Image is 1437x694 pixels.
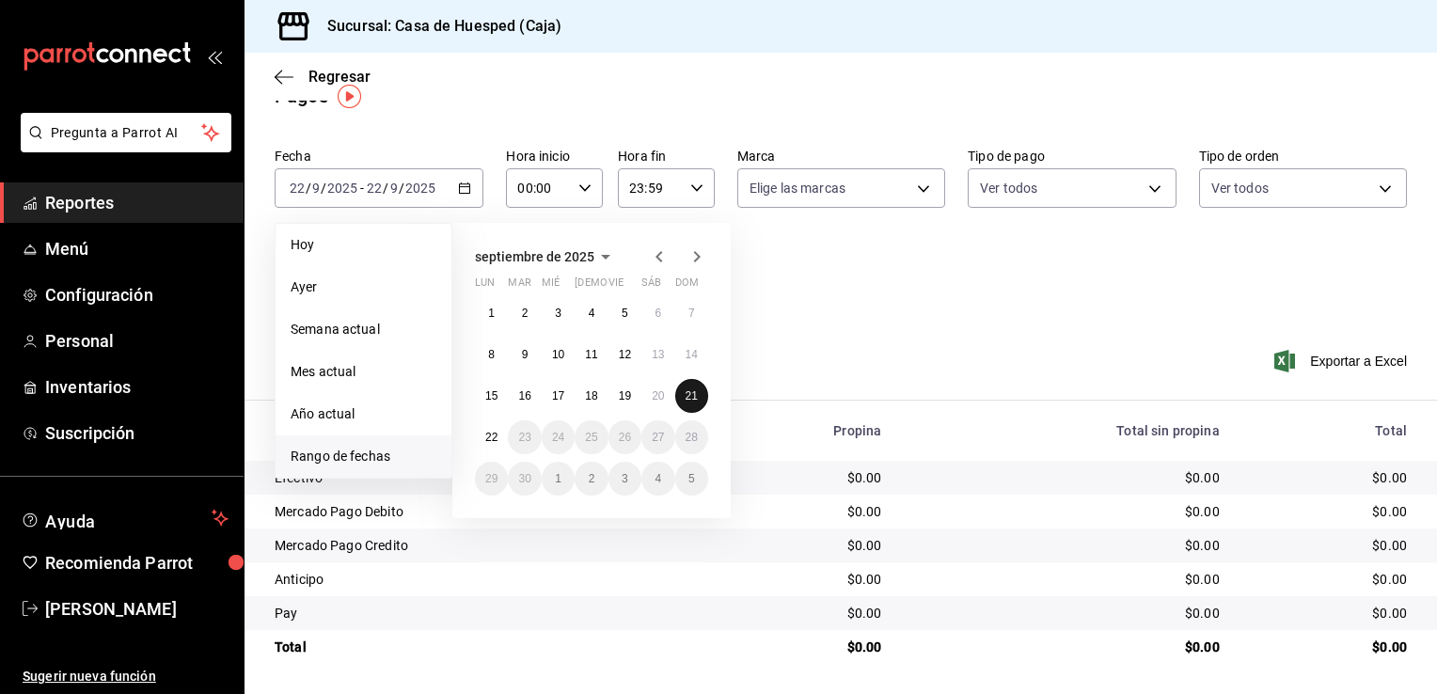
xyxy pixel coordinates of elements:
button: 2 de octubre de 2025 [575,462,608,496]
div: Mercado Pago Credito [275,536,683,555]
abbr: 10 de septiembre de 2025 [552,348,564,361]
span: Configuración [45,282,229,308]
abbr: 1 de octubre de 2025 [555,472,561,485]
div: Total sin propina [911,423,1219,438]
label: Tipo de pago [968,150,1176,163]
button: 8 de septiembre de 2025 [475,338,508,371]
button: 7 de septiembre de 2025 [675,296,708,330]
button: 29 de septiembre de 2025 [475,462,508,496]
img: Tooltip marker [338,85,361,108]
button: 4 de septiembre de 2025 [575,296,608,330]
span: Ver todos [980,179,1037,197]
span: Semana actual [291,320,436,339]
div: $0.00 [713,638,881,656]
button: septiembre de 2025 [475,245,617,268]
span: Recomienda Parrot [45,550,229,576]
div: $0.00 [713,604,881,623]
button: 26 de septiembre de 2025 [608,420,641,454]
span: Ayer [291,277,436,297]
span: / [321,181,326,196]
div: $0.00 [911,570,1219,589]
button: 16 de septiembre de 2025 [508,379,541,413]
abbr: 12 de septiembre de 2025 [619,348,631,361]
abbr: 5 de septiembre de 2025 [622,307,628,320]
div: $0.00 [713,536,881,555]
span: [PERSON_NAME] [45,596,229,622]
abbr: 24 de septiembre de 2025 [552,431,564,444]
button: 21 de septiembre de 2025 [675,379,708,413]
abbr: 27 de septiembre de 2025 [652,431,664,444]
button: 17 de septiembre de 2025 [542,379,575,413]
abbr: 9 de septiembre de 2025 [522,348,529,361]
abbr: 19 de septiembre de 2025 [619,389,631,402]
button: 11 de septiembre de 2025 [575,338,608,371]
h3: Sucursal: Casa de Huesped (Caja) [312,15,561,38]
button: 9 de septiembre de 2025 [508,338,541,371]
span: Rango de fechas [291,447,436,466]
div: $0.00 [911,468,1219,487]
button: 18 de septiembre de 2025 [575,379,608,413]
button: 14 de septiembre de 2025 [675,338,708,371]
button: Regresar [275,68,371,86]
span: septiembre de 2025 [475,249,594,264]
div: Mercado Pago Debito [275,502,683,521]
button: 4 de octubre de 2025 [641,462,674,496]
span: Ayuda [45,507,204,529]
abbr: martes [508,276,530,296]
span: Hoy [291,235,436,255]
abbr: 28 de septiembre de 2025 [686,431,698,444]
button: 30 de septiembre de 2025 [508,462,541,496]
div: $0.00 [911,536,1219,555]
abbr: sábado [641,276,661,296]
div: Propina [713,423,881,438]
abbr: domingo [675,276,699,296]
input: ---- [404,181,436,196]
div: $0.00 [713,502,881,521]
div: Total [275,638,683,656]
input: -- [366,181,383,196]
div: Anticipo [275,570,683,589]
label: Fecha [275,150,483,163]
abbr: 13 de septiembre de 2025 [652,348,664,361]
button: 5 de septiembre de 2025 [608,296,641,330]
button: 3 de septiembre de 2025 [542,296,575,330]
span: Elige las marcas [750,179,845,197]
button: Exportar a Excel [1278,350,1407,372]
input: -- [311,181,321,196]
button: 2 de septiembre de 2025 [508,296,541,330]
span: Menú [45,236,229,261]
label: Tipo de orden [1199,150,1407,163]
input: -- [289,181,306,196]
button: 1 de octubre de 2025 [542,462,575,496]
button: 13 de septiembre de 2025 [641,338,674,371]
div: $0.00 [1250,536,1407,555]
abbr: 2 de octubre de 2025 [589,472,595,485]
abbr: 18 de septiembre de 2025 [585,389,597,402]
button: 27 de septiembre de 2025 [641,420,674,454]
button: 22 de septiembre de 2025 [475,420,508,454]
abbr: 30 de septiembre de 2025 [518,472,530,485]
button: 3 de octubre de 2025 [608,462,641,496]
div: $0.00 [1250,502,1407,521]
div: $0.00 [911,638,1219,656]
div: $0.00 [1250,468,1407,487]
div: $0.00 [713,468,881,487]
abbr: 15 de septiembre de 2025 [485,389,497,402]
button: open_drawer_menu [207,49,222,64]
abbr: 16 de septiembre de 2025 [518,389,530,402]
a: Pregunta a Parrot AI [13,136,231,156]
abbr: 6 de septiembre de 2025 [655,307,661,320]
span: Personal [45,328,229,354]
abbr: 22 de septiembre de 2025 [485,431,497,444]
abbr: 3 de septiembre de 2025 [555,307,561,320]
abbr: jueves [575,276,686,296]
span: Pregunta a Parrot AI [51,123,202,143]
abbr: 11 de septiembre de 2025 [585,348,597,361]
div: $0.00 [1250,604,1407,623]
input: ---- [326,181,358,196]
abbr: 1 de septiembre de 2025 [488,307,495,320]
button: 19 de septiembre de 2025 [608,379,641,413]
button: Pregunta a Parrot AI [21,113,231,152]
